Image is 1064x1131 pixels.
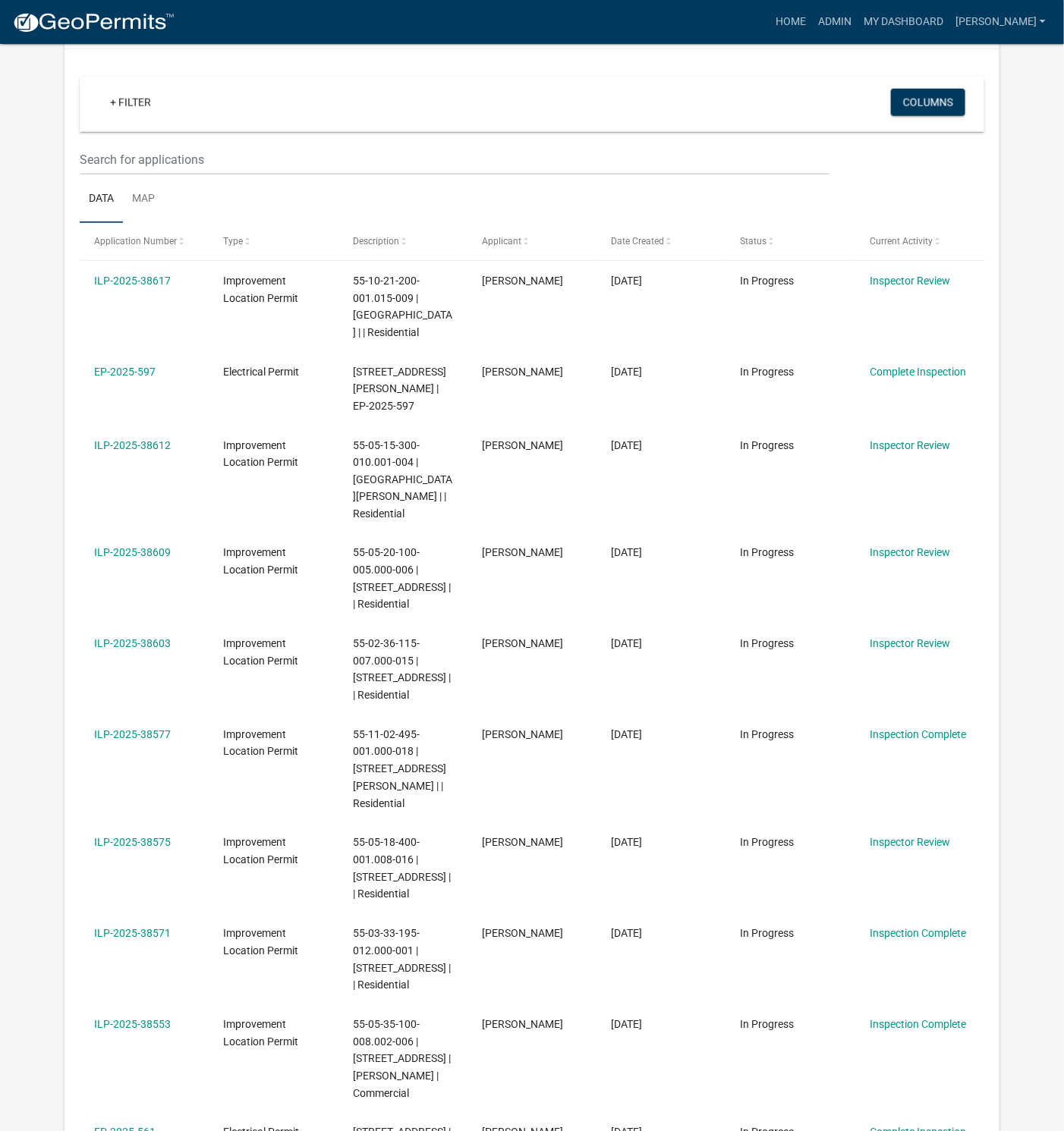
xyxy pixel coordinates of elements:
[741,837,795,849] span: In Progress
[611,275,642,287] span: 09/15/2025
[812,8,858,36] a: Admin
[741,1019,795,1031] span: In Progress
[94,547,171,559] a: ILP-2025-38609
[80,175,123,224] a: Data
[353,1019,451,1100] span: 55-05-35-100-008.002-006 | 6801 S R 67 NORTH | Jason Bosaw | Commercial
[123,175,164,224] a: Map
[224,547,299,576] span: Improvement Location Permit
[870,275,950,287] a: Inspector Review
[611,837,642,849] span: 08/21/2025
[94,638,171,650] a: ILP-2025-38603
[94,928,171,940] a: ILP-2025-38571
[855,223,984,259] datatable-header-cell: Current Activity
[224,236,244,247] span: Type
[611,1019,642,1031] span: 08/08/2025
[741,366,795,378] span: In Progress
[224,366,300,378] span: Electrical Permit
[94,366,156,378] a: EP-2025-597
[870,638,950,650] a: Inspector Review
[611,236,664,247] span: Date Created
[870,837,950,849] a: Inspector Review
[726,223,855,259] datatable-header-cell: Status
[870,547,950,559] a: Inspector Review
[353,366,446,413] span: 2360 PUMPKINVINE HILL RD | EP-2025-597
[482,638,563,650] span: Amanda Brooks
[209,223,338,259] datatable-header-cell: Type
[80,223,209,259] datatable-header-cell: Application Number
[741,547,795,559] span: In Progress
[94,439,171,451] a: ILP-2025-38612
[611,366,642,378] span: 09/15/2025
[949,8,1052,36] a: [PERSON_NAME]
[482,236,521,247] span: Applicant
[741,236,767,247] span: Status
[597,223,726,259] datatable-header-cell: Date Created
[224,837,299,866] span: Improvement Location Permit
[224,729,299,759] span: Improvement Location Permit
[870,439,950,451] a: Inspector Review
[870,928,966,940] a: Inspection Complete
[482,729,563,741] span: Jacqueline Stroup
[611,638,642,650] span: 08/25/2025
[482,275,563,287] span: John Hutslar
[870,729,966,741] a: Inspection Complete
[482,366,563,378] span: William Walls
[482,837,563,849] span: Terry Smith
[741,439,795,451] span: In Progress
[94,729,171,741] a: ILP-2025-38577
[94,837,171,849] a: ILP-2025-38575
[338,223,467,259] datatable-header-cell: Description
[224,638,299,668] span: Improvement Location Permit
[482,1019,563,1031] span: Jason
[870,236,933,247] span: Current Activity
[770,8,812,36] a: Home
[224,1019,299,1048] span: Improvement Location Permit
[482,547,563,559] span: Kathy R Walls
[611,928,642,940] span: 08/12/2025
[353,638,451,702] span: 55-02-36-115-007.000-015 | 8691 E LANDERSDALE RD | | Residential
[611,547,642,559] span: 09/09/2025
[482,928,563,940] span: Donna
[98,89,163,116] a: + Filter
[224,439,299,469] span: Improvement Location Permit
[858,8,949,36] a: My Dashboard
[891,89,965,116] button: Columns
[467,223,597,259] datatable-header-cell: Applicant
[94,1019,171,1031] a: ILP-2025-38553
[353,837,451,900] span: 55-05-18-400-001.008-016 | 9301 N OAK CREEK DR | | Residential
[224,275,299,304] span: Improvement Location Permit
[741,638,795,650] span: In Progress
[611,439,642,451] span: 09/11/2025
[741,275,795,287] span: In Progress
[353,928,451,991] span: 55-03-33-195-012.000-001 | 6568 N BACK ST | | Residential
[611,729,642,741] span: 08/22/2025
[870,366,966,378] a: Complete Inspection
[353,439,452,520] span: 55-05-15-300-010.001-004 | N ROMINE RD | | Residential
[353,275,452,338] span: 55-10-21-200-001.015-009 | 2534 FIRE STATION RD | | Residential
[353,729,446,810] span: 55-11-02-495-001.000-018 | 665 S DENNY HILL RD | | Residential
[741,928,795,940] span: In Progress
[870,1019,966,1031] a: Inspection Complete
[353,236,399,247] span: Description
[224,928,299,957] span: Improvement Location Permit
[80,144,829,175] input: Search for applications
[353,547,451,611] span: 55-05-20-100-005.000-006 | 1448 W BEECH GROVE LN | | Residential
[94,236,177,247] span: Application Number
[741,729,795,741] span: In Progress
[94,275,171,287] a: ILP-2025-38617
[482,439,563,451] span: Tiffany Inglert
